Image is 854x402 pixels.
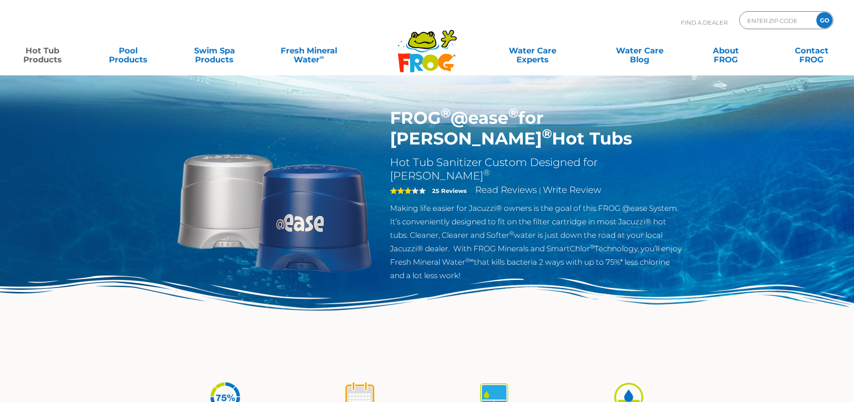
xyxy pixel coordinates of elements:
[816,12,832,28] input: GO
[267,42,351,60] a: Fresh MineralWater∞
[320,53,324,61] sup: ∞
[172,108,377,313] img: Sundance-cartridges-2.png
[590,243,594,250] sup: ®
[778,42,845,60] a: ContactFROG
[95,42,162,60] a: PoolProducts
[543,184,601,195] a: Write Review
[441,105,451,121] sup: ®
[390,156,683,183] h2: Hot Tub Sanitizer Custom Designed for [PERSON_NAME]
[465,257,474,263] sup: ®∞
[475,184,537,195] a: Read Reviews
[478,42,587,60] a: Water CareExperts
[539,186,541,195] span: |
[181,42,248,60] a: Swim SpaProducts
[390,187,412,194] span: 3
[390,201,683,282] p: Making life easier for Jacuzzi® owners is the goal of this FROG @ease System. It’s conveniently d...
[692,42,759,60] a: AboutFROG
[390,108,683,149] h1: FROG @ease for [PERSON_NAME] Hot Tubs
[606,42,673,60] a: Water CareBlog
[508,105,518,121] sup: ®
[681,11,728,34] p: Find A Dealer
[393,18,462,73] img: Frog Products Logo
[542,126,552,141] sup: ®
[9,42,76,60] a: Hot TubProducts
[432,187,467,194] strong: 25 Reviews
[509,230,514,236] sup: ®
[483,168,490,178] sup: ®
